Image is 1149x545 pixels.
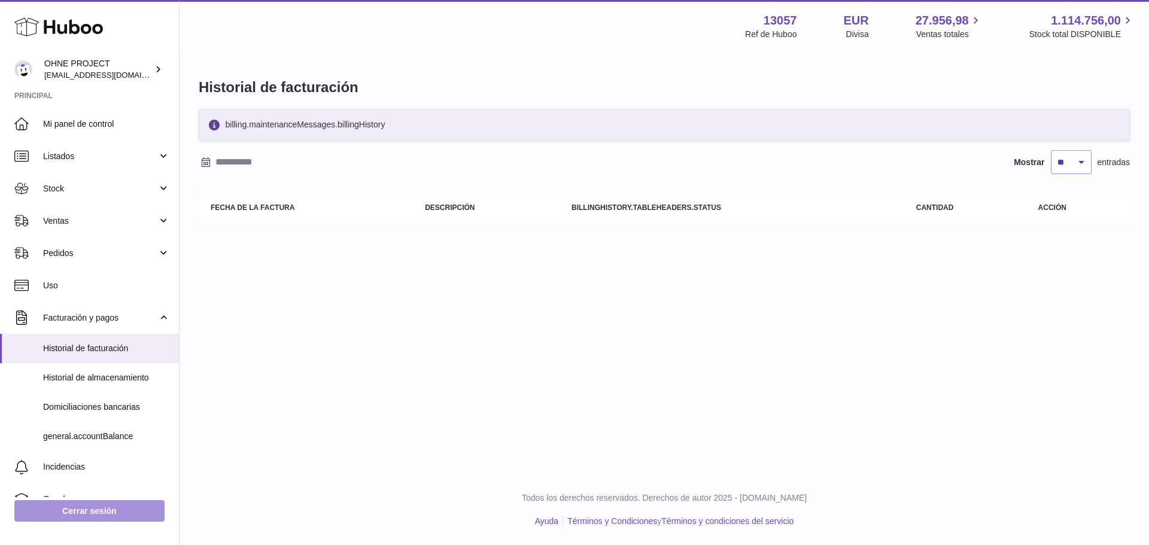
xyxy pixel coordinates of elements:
[44,70,176,80] span: [EMAIL_ADDRESS][DOMAIN_NAME]
[44,58,152,81] div: OHNE PROJECT
[846,29,869,40] div: Divisa
[189,492,1139,504] p: Todos los derechos reservados. Derechos de autor 2025 - [DOMAIN_NAME]
[1014,157,1044,168] label: Mostrar
[916,203,954,212] strong: Cantidad
[535,516,558,526] a: Ayuda
[563,516,794,527] li: y
[843,13,868,29] strong: EUR
[43,431,170,442] span: general.accountBalance
[425,203,475,212] strong: Descripción
[14,500,165,522] a: Cerrar sesión
[211,203,294,212] strong: Fecha de la factura
[199,109,1130,141] div: billing.maintenanceMessages.billingHistory
[43,248,157,259] span: Pedidos
[916,13,983,40] a: 27.956,98 Ventas totales
[43,312,157,324] span: Facturación y pagos
[661,516,794,526] a: Términos y condiciones del servicio
[764,13,797,29] strong: 13057
[43,183,157,194] span: Stock
[43,118,170,130] span: Mi panel de control
[1038,203,1066,212] strong: Acción
[916,29,983,40] span: Ventas totales
[1051,13,1121,29] span: 1.114.756,00
[572,203,721,212] strong: billingHistory.tableHeaders.status
[199,78,1130,97] h1: Historial de facturación
[43,494,170,505] span: Canales
[14,60,32,78] img: support@ohneproject.com
[43,151,157,162] span: Listados
[43,401,170,413] span: Domiciliaciones bancarias
[1029,29,1135,40] span: Stock total DISPONIBLE
[745,29,797,40] div: Ref de Huboo
[43,343,170,354] span: Historial de facturación
[1098,157,1130,168] span: entradas
[1029,13,1135,40] a: 1.114.756,00 Stock total DISPONIBLE
[43,372,170,383] span: Historial de almacenamiento
[43,280,170,291] span: Uso
[567,516,657,526] a: Términos y Condiciones
[43,461,170,473] span: Incidencias
[916,13,969,29] span: 27.956,98
[43,215,157,227] span: Ventas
